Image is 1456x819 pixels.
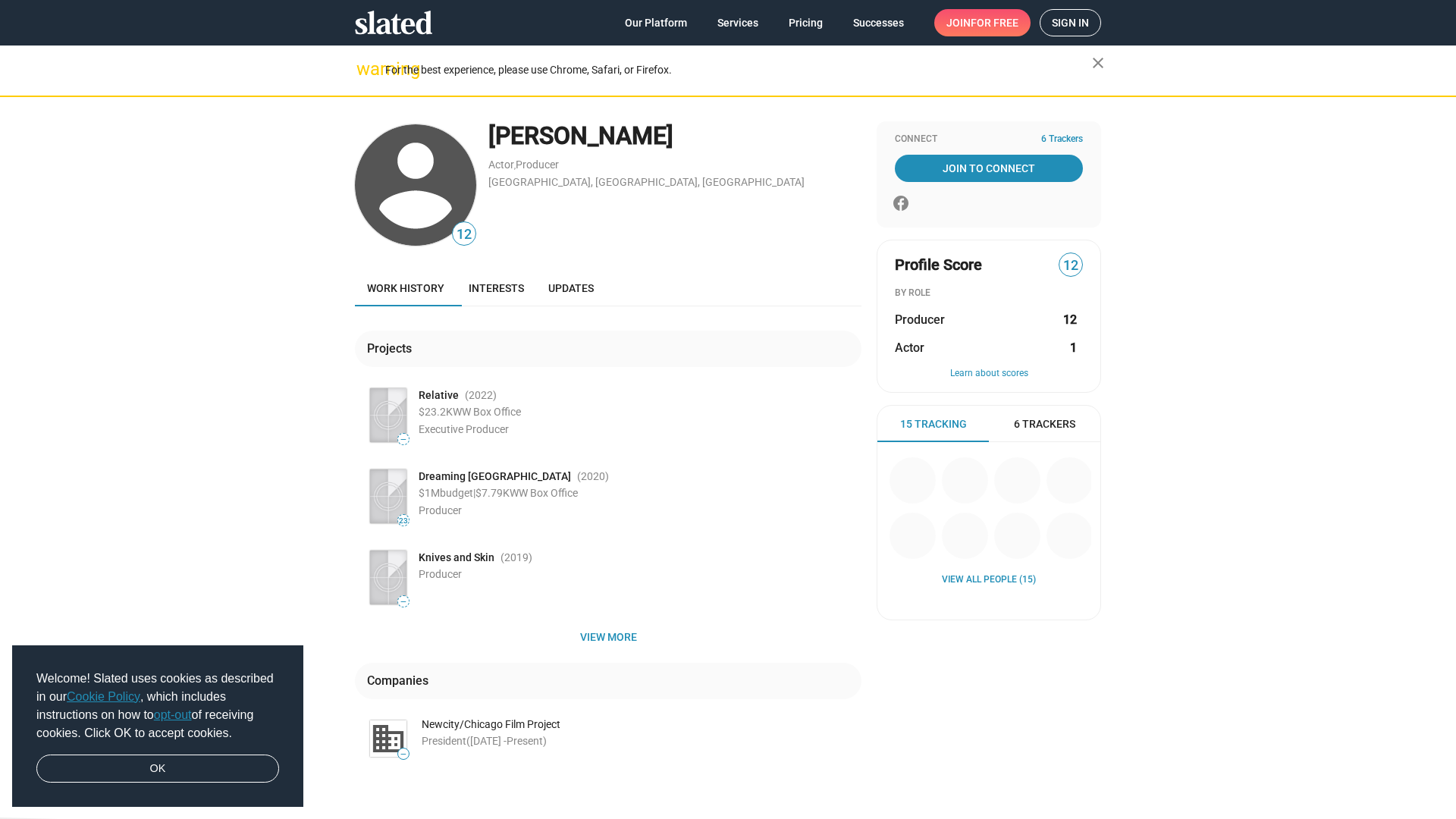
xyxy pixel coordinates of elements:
span: Sign in [1052,10,1089,36]
span: View more [367,623,849,651]
span: — [398,435,409,444]
span: 15 Tracking [900,417,967,431]
a: View all People (15) [942,574,1036,586]
span: $1M [419,487,440,499]
span: $7.79K [475,487,510,499]
div: Projects [367,340,418,356]
span: 23 [398,516,409,526]
div: [PERSON_NAME] [488,120,861,152]
mat-icon: warning [356,60,375,78]
span: (2019 ) [500,551,532,565]
a: Work history [355,270,457,306]
a: Updates [536,270,606,306]
span: Producer [419,504,462,516]
span: Producer [419,568,462,580]
span: Join To Connect [898,155,1080,182]
div: Companies [367,673,435,689]
span: Knives and Skin [419,551,494,565]
span: 6 Trackers [1041,133,1083,146]
span: Join [946,9,1018,36]
a: Interests [457,270,536,306]
span: 12 [1059,256,1082,276]
button: View more [355,623,861,651]
span: , [514,162,516,170]
a: Joinfor free [934,9,1031,36]
span: for free [971,9,1018,36]
span: WW Box Office [510,487,578,499]
span: Profile Score [895,255,982,275]
a: Sign in [1040,9,1101,36]
span: Services [717,9,758,36]
span: (2020 ) [577,469,609,484]
span: 6 Trackers [1014,417,1075,431]
span: Updates [548,282,594,294]
a: Services [705,9,770,36]
span: (2022 ) [465,388,497,403]
a: Producer [516,158,559,171]
a: Successes [841,9,916,36]
strong: 1 [1070,340,1077,356]
span: budget [440,487,473,499]
span: WW Box Office [453,406,521,418]
span: Executive Producer [419,423,509,435]
a: Dreaming [GEOGRAPHIC_DATA] [419,469,571,484]
div: BY ROLE [895,287,1083,300]
a: opt-out [154,708,192,721]
span: — [398,598,409,606]
div: Connect [895,133,1083,146]
a: Actor [488,158,514,171]
span: Successes [853,9,904,36]
span: Work history [367,282,444,294]
span: $23.2K [419,406,453,418]
span: 12 [453,224,475,245]
a: Cookie Policy [67,690,140,703]
div: For the best experience, please use Chrome, Safari, or Firefox. [385,60,1092,80]
a: Join To Connect [895,155,1083,182]
span: Welcome! Slated uses cookies as described in our , which includes instructions on how to of recei... [36,670,279,742]
mat-icon: close [1089,54,1107,72]
span: Present [507,735,543,747]
span: Actor [895,340,924,356]
a: dismiss cookie message [36,755,279,783]
button: Learn about scores [895,368,1083,380]
a: [GEOGRAPHIC_DATA], [GEOGRAPHIC_DATA], [GEOGRAPHIC_DATA] [488,176,805,188]
a: Our Platform [613,9,699,36]
strong: 12 [1063,312,1077,328]
span: Pricing [789,9,823,36]
span: — [398,750,409,758]
span: Interests [469,282,524,294]
span: Our Platform [625,9,687,36]
span: ([DATE] - ) [466,735,547,747]
span: Producer [895,312,945,328]
div: cookieconsent [12,645,303,808]
div: Newcity/Chicago Film Project [422,717,861,732]
span: Relative [419,388,459,403]
span: | [473,487,475,499]
span: President [422,735,466,747]
a: Pricing [777,9,835,36]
